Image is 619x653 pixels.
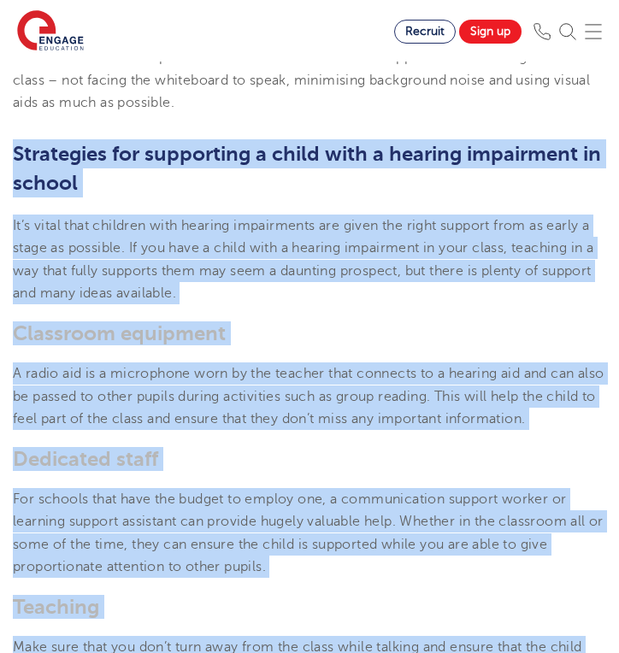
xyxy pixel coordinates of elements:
[13,595,99,619] span: Teaching
[13,491,604,574] span: For schools that have the budget to employ one, a communication support worker or learning suppor...
[17,10,84,53] img: Engage Education
[459,20,522,44] a: Sign up
[559,23,576,40] img: Search
[13,5,596,110] span: Everyday frustrations in the classroom are not as simple as an absence of individual attention fr...
[13,321,226,345] span: Classroom equipment
[13,218,593,301] span: It’s vital that children with hearing impairments are given the right support from as early a sta...
[405,25,445,38] span: Recruit
[13,366,604,427] span: A radio aid is a microphone worn by the teacher that connects to a hearing aid and can also be pa...
[394,20,456,44] a: Recruit
[13,447,158,471] span: Dedicated staff
[585,23,602,40] img: Mobile Menu
[13,142,601,195] span: Strategies for supporting a child with a hearing impairment in school
[534,23,551,40] img: Phone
